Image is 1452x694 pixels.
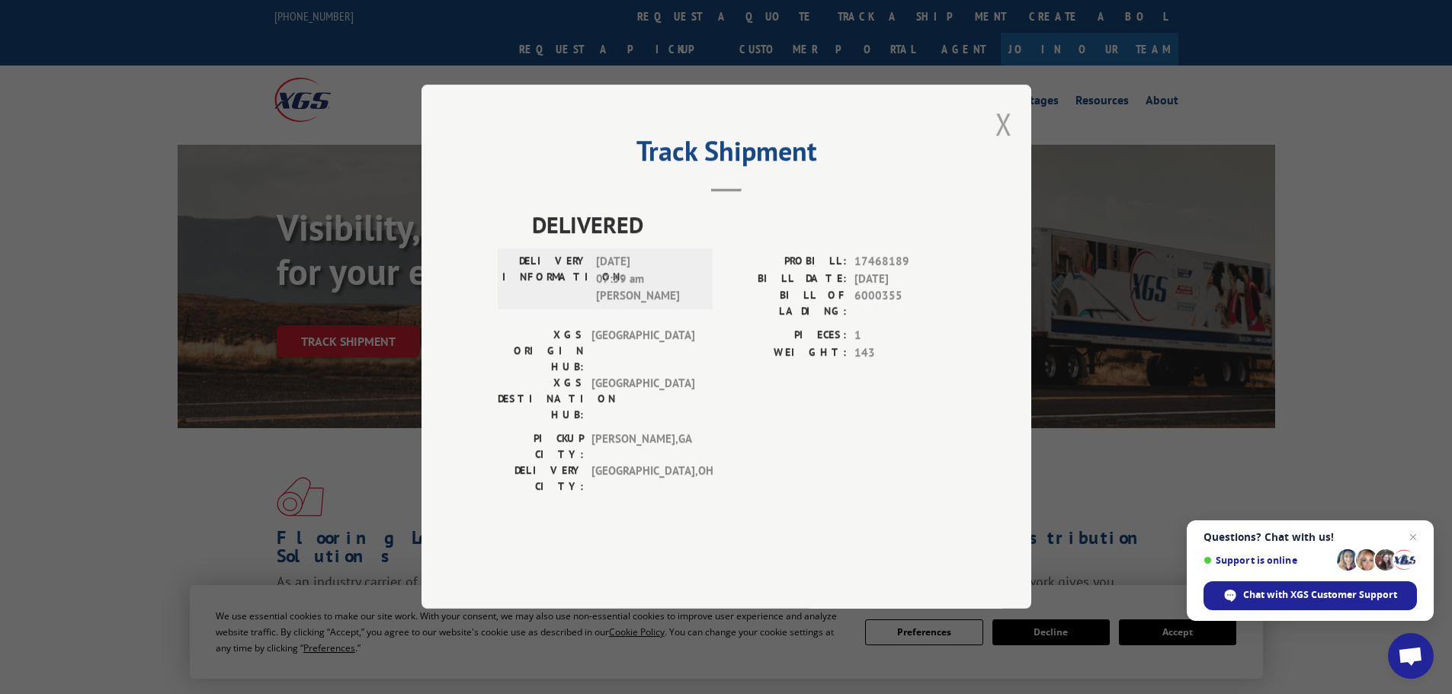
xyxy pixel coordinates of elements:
[591,431,694,463] span: [PERSON_NAME] , GA
[726,270,847,288] label: BILL DATE:
[532,208,955,242] span: DELIVERED
[498,376,584,424] label: XGS DESTINATION HUB:
[1243,588,1397,602] span: Chat with XGS Customer Support
[596,254,699,305] span: [DATE] 07:59 am [PERSON_NAME]
[591,328,694,376] span: [GEOGRAPHIC_DATA]
[854,288,955,320] span: 6000355
[854,270,955,288] span: [DATE]
[726,288,847,320] label: BILL OF LADING:
[854,254,955,271] span: 17468189
[854,328,955,345] span: 1
[502,254,588,305] label: DELIVERY INFORMATION:
[1388,633,1434,679] a: Open chat
[1204,555,1332,566] span: Support is online
[498,140,955,169] h2: Track Shipment
[854,344,955,362] span: 143
[726,328,847,345] label: PIECES:
[995,104,1012,144] button: Close modal
[726,344,847,362] label: WEIGHT:
[498,328,584,376] label: XGS ORIGIN HUB:
[1204,531,1417,543] span: Questions? Chat with us!
[498,431,584,463] label: PICKUP CITY:
[591,463,694,495] span: [GEOGRAPHIC_DATA] , OH
[1204,581,1417,610] span: Chat with XGS Customer Support
[726,254,847,271] label: PROBILL:
[591,376,694,424] span: [GEOGRAPHIC_DATA]
[498,463,584,495] label: DELIVERY CITY:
